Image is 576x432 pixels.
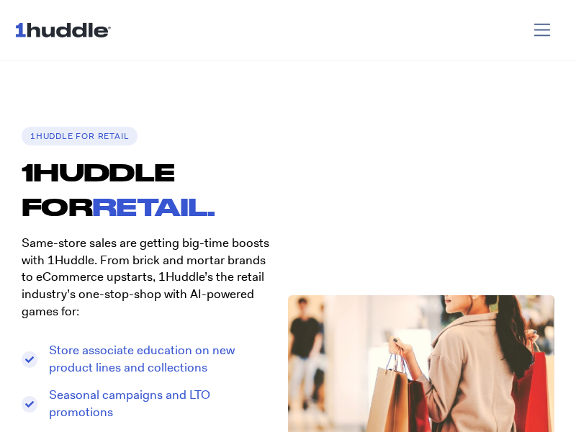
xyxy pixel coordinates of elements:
img: ... [14,16,117,43]
p: Same-store sales are getting big-time boosts with 1Huddle. From brick and mortar brands to eComme... [22,235,274,320]
span: Seasonal campaigns and LTO promotions [45,387,274,421]
h6: 1Huddle for Retail [22,127,138,145]
span: Retail. [92,192,215,220]
h1: 1HUDDLE FOR [22,155,288,224]
button: Toggle navigation [523,16,562,44]
span: Store associate education on new product lines and collections [45,342,274,377]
